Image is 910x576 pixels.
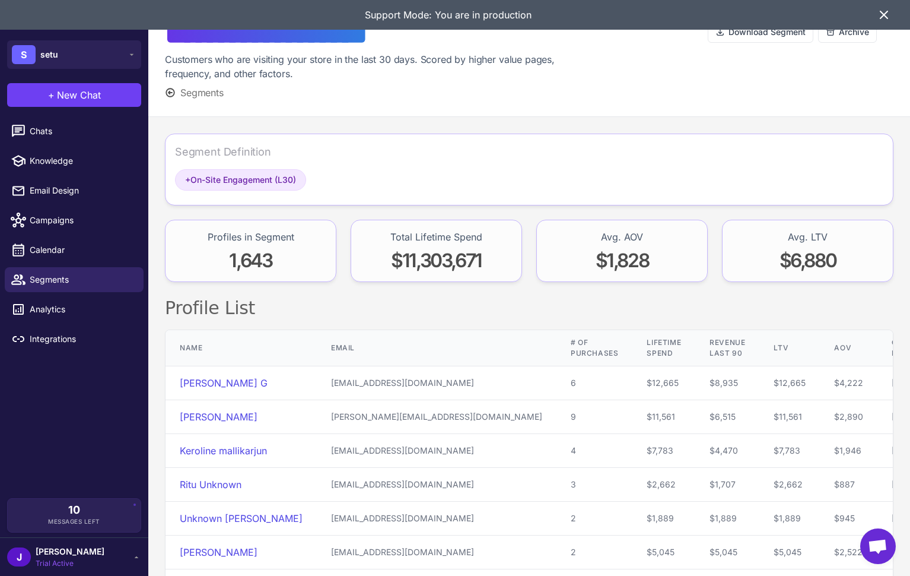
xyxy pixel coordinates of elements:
th: Name [166,330,317,366]
span: [PERSON_NAME] [36,545,104,558]
span: Segments [30,273,134,286]
span: On-Site Engagement (L30) [185,173,296,186]
th: # of Purchases [556,330,632,366]
td: 6 [556,366,632,400]
span: 10 [68,505,80,515]
a: [PERSON_NAME] [180,546,257,558]
td: [PERSON_NAME][EMAIL_ADDRESS][DOMAIN_NAME] [317,400,556,434]
td: [EMAIL_ADDRESS][DOMAIN_NAME] [317,468,556,502]
td: 2 [556,536,632,569]
div: Profiles in Segment [208,230,294,244]
a: Email Design [5,178,144,203]
td: $6,515 [695,400,759,434]
a: Ritu Unknown [180,479,241,490]
div: Customers who are visiting your store in the last 30 days. Scored by higher value pages, frequenc... [165,52,581,81]
span: New Chat [57,88,101,102]
td: 2 [556,502,632,536]
td: $5,045 [632,536,695,569]
span: Calendar [30,243,134,257]
span: Campaigns [30,214,134,227]
div: Total Lifetime Spend [390,230,482,244]
a: [PERSON_NAME] [180,411,257,423]
th: Lifetime Spend [632,330,695,366]
button: Ssetu [7,40,141,69]
span: + [185,175,190,185]
td: $8,935 [695,366,759,400]
td: $7,783 [759,434,820,468]
span: Segments [180,86,224,100]
td: $1,889 [759,502,820,536]
td: [EMAIL_ADDRESS][DOMAIN_NAME] [317,366,556,400]
td: $1,707 [695,468,759,502]
td: 9 [556,400,632,434]
th: LTV [759,330,820,366]
td: $12,665 [632,366,695,400]
span: $1,828 [596,249,649,272]
button: Archive [818,21,877,43]
button: +New Chat [7,83,141,107]
td: $2,662 [632,468,695,502]
div: Avg. AOV [601,230,643,244]
td: [EMAIL_ADDRESS][DOMAIN_NAME] [317,502,556,536]
span: Integrations [30,333,134,346]
span: setu [40,48,58,61]
td: $945 [820,502,877,536]
th: Email [317,330,556,366]
div: Segment Definition [175,144,271,160]
div: Avg. LTV [788,230,828,244]
td: 4 [556,434,632,468]
td: $5,045 [759,536,820,569]
a: Chats [5,119,144,144]
td: $5,045 [695,536,759,569]
a: Campaigns [5,208,144,233]
span: $6,880 [779,249,836,272]
span: Chats [30,125,134,138]
td: $1,889 [632,502,695,536]
span: + [48,88,55,102]
td: [EMAIL_ADDRESS][DOMAIN_NAME] [317,536,556,569]
td: [EMAIL_ADDRESS][DOMAIN_NAME] [317,434,556,468]
span: Messages Left [48,517,100,526]
div: J [7,547,31,566]
th: AOV [820,330,877,366]
td: $1,946 [820,434,877,468]
a: [PERSON_NAME] G [180,377,268,389]
span: Knowledge [30,154,134,167]
a: Knowledge [5,148,144,173]
h2: Profile List [165,296,893,320]
button: Segments [165,86,224,100]
span: 1,643 [229,249,272,272]
td: $887 [820,468,877,502]
td: $1,889 [695,502,759,536]
a: Keroline mallikarjun [180,445,267,457]
td: $4,470 [695,434,759,468]
a: Integrations [5,327,144,352]
button: Download Segment [708,21,813,43]
div: S [12,45,36,64]
div: Open chat [860,528,896,564]
span: Analytics [30,303,134,316]
td: $11,561 [632,400,695,434]
a: Calendar [5,238,144,262]
a: Analytics [5,297,144,322]
td: $2,890 [820,400,877,434]
td: $2,662 [759,468,820,502]
span: $11,303,671 [391,249,482,272]
td: $11,561 [759,400,820,434]
td: $7,783 [632,434,695,468]
td: $4,222 [820,366,877,400]
a: Segments [5,267,144,292]
td: 3 [556,468,632,502]
th: Revenue Last 90 [695,330,759,366]
span: Trial Active [36,558,104,569]
td: $2,522 [820,536,877,569]
span: Email Design [30,184,134,197]
td: $12,665 [759,366,820,400]
a: Unknown [PERSON_NAME] [180,512,303,524]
